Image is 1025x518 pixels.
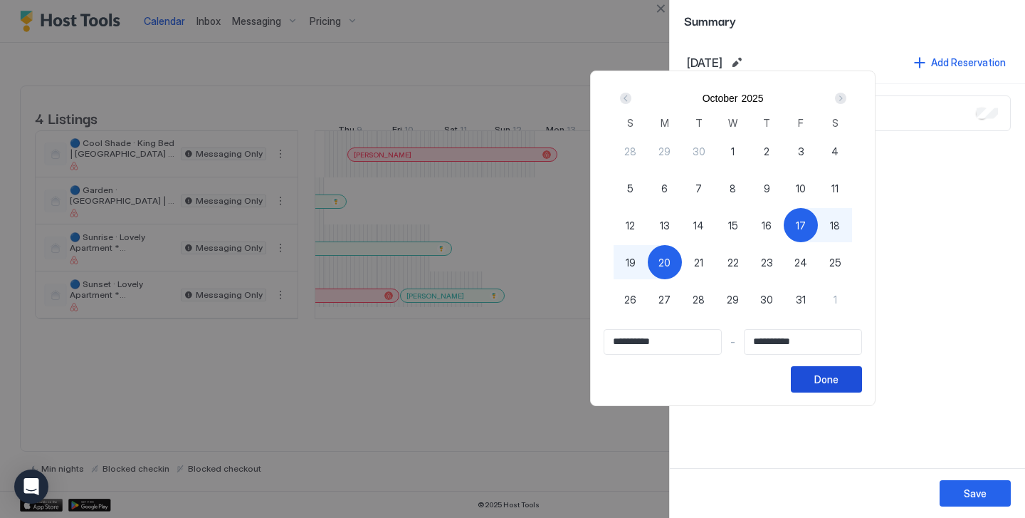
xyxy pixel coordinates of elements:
[818,245,852,279] button: 25
[814,372,839,387] div: Done
[818,282,852,316] button: 1
[728,115,737,130] span: W
[716,208,750,242] button: 15
[614,171,648,205] button: 5
[682,208,716,242] button: 14
[693,292,705,307] span: 28
[660,218,670,233] span: 13
[798,115,804,130] span: F
[693,218,704,233] span: 14
[750,245,784,279] button: 23
[763,115,770,130] span: T
[727,292,739,307] span: 29
[626,255,636,270] span: 19
[695,115,703,130] span: T
[614,245,648,279] button: 19
[831,181,839,196] span: 11
[730,181,736,196] span: 8
[614,134,648,168] button: 28
[764,144,769,159] span: 2
[784,282,818,316] button: 31
[796,181,806,196] span: 10
[624,144,636,159] span: 28
[830,90,849,107] button: Next
[762,218,772,233] span: 16
[831,144,839,159] span: 4
[794,255,807,270] span: 24
[716,171,750,205] button: 8
[617,90,636,107] button: Prev
[624,292,636,307] span: 26
[661,181,668,196] span: 6
[818,171,852,205] button: 11
[648,282,682,316] button: 27
[731,144,735,159] span: 1
[730,336,735,348] span: -
[727,255,739,270] span: 22
[728,218,738,233] span: 15
[703,93,738,104] button: October
[796,218,806,233] span: 17
[658,255,671,270] span: 20
[693,144,705,159] span: 30
[682,282,716,316] button: 28
[784,208,818,242] button: 17
[764,181,770,196] span: 9
[834,292,837,307] span: 1
[614,208,648,242] button: 12
[742,93,764,104] button: 2025
[648,208,682,242] button: 13
[694,255,703,270] span: 21
[658,144,671,159] span: 29
[784,171,818,205] button: 10
[745,330,861,354] input: Input Field
[682,134,716,168] button: 30
[14,470,48,504] div: Open Intercom Messenger
[614,282,648,316] button: 26
[818,134,852,168] button: 4
[830,218,840,233] span: 18
[750,171,784,205] button: 9
[784,134,818,168] button: 3
[750,282,784,316] button: 30
[627,115,634,130] span: S
[798,144,804,159] span: 3
[796,292,806,307] span: 31
[750,208,784,242] button: 16
[760,292,773,307] span: 30
[716,134,750,168] button: 1
[784,245,818,279] button: 24
[818,208,852,242] button: 18
[648,134,682,168] button: 29
[626,218,635,233] span: 12
[648,245,682,279] button: 20
[829,255,841,270] span: 25
[661,115,669,130] span: M
[648,171,682,205] button: 6
[750,134,784,168] button: 2
[761,255,773,270] span: 23
[627,181,634,196] span: 5
[604,330,721,354] input: Input Field
[716,282,750,316] button: 29
[658,292,671,307] span: 27
[716,245,750,279] button: 22
[832,115,839,130] span: S
[695,181,702,196] span: 7
[682,171,716,205] button: 7
[791,366,862,393] button: Done
[682,245,716,279] button: 21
